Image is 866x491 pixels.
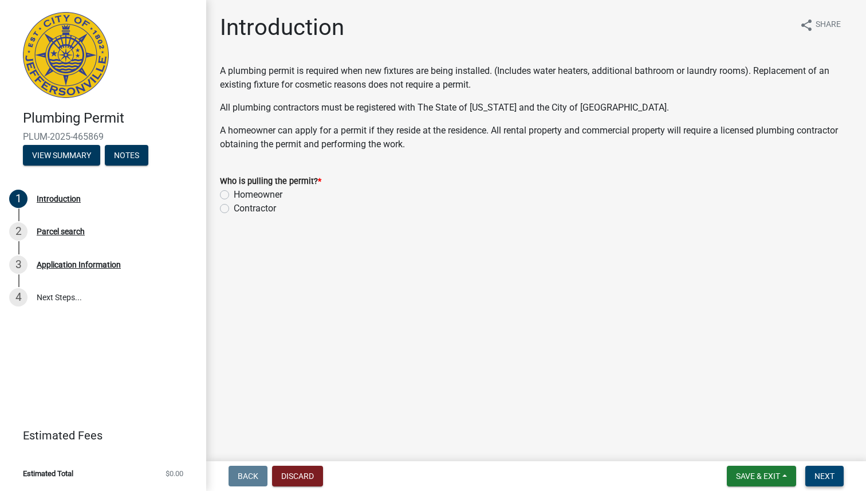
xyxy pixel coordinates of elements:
[736,472,780,481] span: Save & Exit
[220,178,321,186] label: Who is pulling the permit?
[23,470,73,477] span: Estimated Total
[238,472,258,481] span: Back
[727,466,796,486] button: Save & Exit
[105,151,148,160] wm-modal-confirm: Notes
[272,466,323,486] button: Discard
[23,145,100,166] button: View Summary
[234,188,282,202] label: Homeowner
[9,256,27,274] div: 3
[9,288,27,307] div: 4
[166,470,183,477] span: $0.00
[37,227,85,235] div: Parcel search
[229,466,267,486] button: Back
[220,101,852,115] p: All plumbing contractors must be registered with The State of [US_STATE] and the City of [GEOGRAP...
[23,131,183,142] span: PLUM-2025-465869
[105,145,148,166] button: Notes
[9,190,27,208] div: 1
[23,110,197,127] h4: Plumbing Permit
[800,18,813,32] i: share
[23,12,109,98] img: City of Jeffersonville, Indiana
[9,222,27,241] div: 2
[37,195,81,203] div: Introduction
[790,14,850,36] button: shareShare
[814,472,834,481] span: Next
[9,424,188,447] a: Estimated Fees
[220,124,852,151] p: A homeowner can apply for a permit if they reside at the residence. All rental property and comme...
[816,18,841,32] span: Share
[220,14,344,41] h1: Introduction
[23,151,100,160] wm-modal-confirm: Summary
[805,466,844,486] button: Next
[234,202,276,215] label: Contractor
[220,64,852,92] p: A plumbing permit is required when new fixtures are being installed. (Includes water heaters, add...
[37,261,121,269] div: Application Information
